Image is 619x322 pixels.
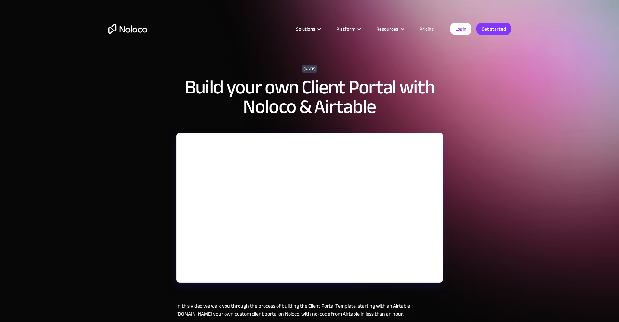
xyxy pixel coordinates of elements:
[177,133,443,282] iframe: YouTube embed
[376,25,398,33] div: Resources
[476,23,511,35] a: Get started
[296,25,315,33] div: Solutions
[180,78,440,117] h1: Build your own Client Portal with Noloco & Airtable
[288,25,328,33] div: Solutions
[328,25,368,33] div: Platform
[368,25,411,33] div: Resources
[108,24,147,34] a: home
[450,23,471,35] a: Login
[411,25,442,33] a: Pricing
[302,65,317,73] div: [DATE]
[336,25,355,33] div: Platform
